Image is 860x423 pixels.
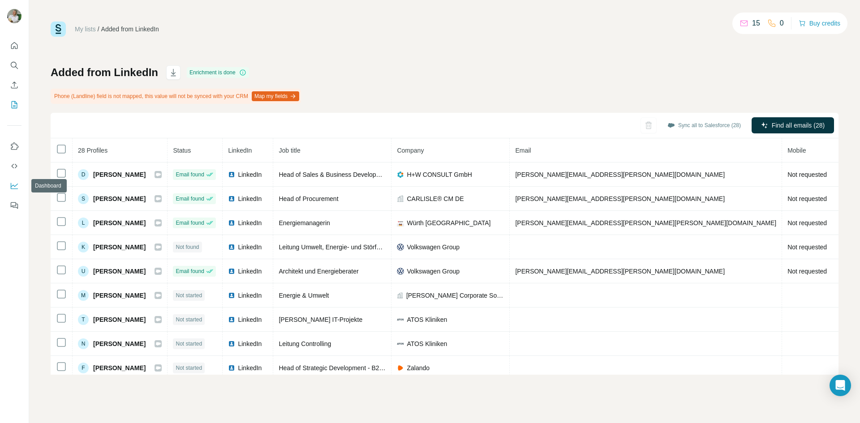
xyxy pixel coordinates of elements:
span: Energie & Umwelt [279,292,329,299]
span: LinkedIn [238,363,262,372]
span: LinkedIn [238,315,262,324]
img: company-logo [397,244,404,251]
img: LinkedIn logo [228,195,235,202]
span: LinkedIn [238,170,262,179]
span: Energiemanagerin [279,219,330,226]
span: ATOS Kliniken [407,339,447,348]
img: Avatar [7,9,21,23]
span: LinkedIn [228,147,252,154]
span: Not requested [787,219,827,226]
button: My lists [7,97,21,113]
img: Surfe Logo [51,21,66,37]
span: 28 Profiles [78,147,107,154]
img: LinkedIn logo [228,364,235,372]
img: LinkedIn logo [228,340,235,347]
span: CARLISLE® CM DE [407,194,464,203]
img: company-logo [397,219,404,226]
button: Feedback [7,197,21,214]
img: LinkedIn logo [228,292,235,299]
span: Mobile [787,147,806,154]
span: Not requested [787,268,827,275]
div: Enrichment is done [187,67,249,78]
span: Email found [176,219,204,227]
span: Not requested [787,171,827,178]
span: Head of Sales & Business Development [279,171,390,178]
span: Not started [176,340,202,348]
span: Not started [176,291,202,299]
span: LinkedIn [238,194,262,203]
span: [PERSON_NAME] [93,339,146,348]
span: [PERSON_NAME][EMAIL_ADDRESS][PERSON_NAME][PERSON_NAME][DOMAIN_NAME] [515,219,776,226]
div: S [78,193,89,204]
span: Email found [176,195,204,203]
button: Use Surfe API [7,158,21,174]
span: Email found [176,171,204,179]
span: Head of Procurement [279,195,338,202]
button: Buy credits [799,17,840,30]
span: Volkswagen Group [407,243,460,252]
span: Find all emails (28) [772,121,825,130]
span: [PERSON_NAME] [93,291,146,300]
button: Search [7,57,21,73]
span: [PERSON_NAME] [93,170,146,179]
div: U [78,266,89,277]
button: Quick start [7,38,21,54]
span: [PERSON_NAME] Corporate Solutions [406,291,504,300]
img: company-logo [397,268,404,275]
span: LinkedIn [238,218,262,227]
button: Find all emails (28) [752,117,834,133]
img: company-logo [397,340,404,347]
span: Würth [GEOGRAPHIC_DATA] [407,218,490,227]
span: ATOS Kliniken [407,315,447,324]
img: LinkedIn logo [228,171,235,178]
span: [PERSON_NAME] [93,243,146,252]
p: 15 [752,18,760,29]
span: Not requested [787,244,827,251]
span: [PERSON_NAME][EMAIL_ADDRESS][PERSON_NAME][DOMAIN_NAME] [515,171,725,178]
span: Status [173,147,191,154]
span: Company [397,147,424,154]
button: Use Surfe on LinkedIn [7,138,21,154]
span: [PERSON_NAME] [93,194,146,203]
span: LinkedIn [238,339,262,348]
div: K [78,242,89,252]
span: Head of Strategic Development - B2B / ZEOS Return Solutions [279,364,454,372]
span: [PERSON_NAME] [93,218,146,227]
span: [PERSON_NAME][EMAIL_ADDRESS][PERSON_NAME][DOMAIN_NAME] [515,195,725,202]
span: Email found [176,267,204,275]
li: / [98,25,99,34]
h1: Added from LinkedIn [51,65,158,80]
p: 0 [780,18,784,29]
div: L [78,218,89,228]
div: T [78,314,89,325]
span: Not started [176,316,202,324]
span: Architekt und Energieberater [279,268,358,275]
img: LinkedIn logo [228,268,235,275]
img: LinkedIn logo [228,219,235,226]
span: Leitung Controlling [279,340,331,347]
img: LinkedIn logo [228,244,235,251]
div: Open Intercom Messenger [830,375,851,396]
img: company-logo [397,364,404,372]
span: [PERSON_NAME] [93,363,146,372]
span: [PERSON_NAME] IT-Projekte [279,316,362,323]
span: LinkedIn [238,243,262,252]
span: [PERSON_NAME] [93,267,146,276]
button: Dashboard [7,178,21,194]
button: Map my fields [252,91,299,101]
span: [PERSON_NAME][EMAIL_ADDRESS][PERSON_NAME][DOMAIN_NAME] [515,268,725,275]
span: Zalando [407,363,430,372]
img: company-logo [397,171,404,178]
span: LinkedIn [238,267,262,276]
img: company-logo [397,316,404,323]
div: Added from LinkedIn [101,25,159,34]
button: Sync all to Salesforce (28) [661,119,747,132]
span: [PERSON_NAME] [93,315,146,324]
img: LinkedIn logo [228,316,235,323]
div: N [78,338,89,349]
a: My lists [75,26,96,33]
button: Enrich CSV [7,77,21,93]
span: Not found [176,243,199,251]
div: Phone (Landline) field is not mapped, this value will not be synced with your CRM [51,89,301,104]
span: Not started [176,364,202,372]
